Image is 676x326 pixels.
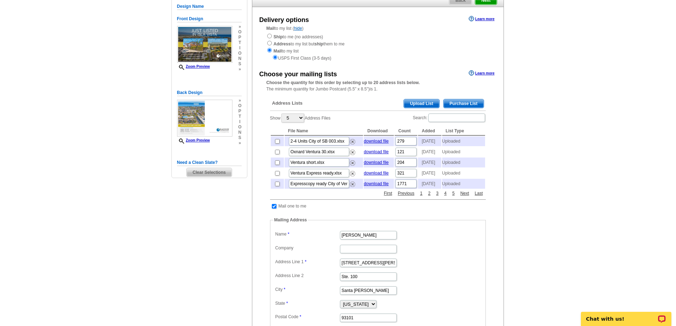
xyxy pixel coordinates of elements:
[270,113,331,123] label: Show Address Files
[238,56,241,61] span: n
[364,149,389,154] a: download file
[187,168,232,177] span: Clear Selections
[274,34,283,39] strong: Ship
[350,180,355,185] a: Remove this list
[350,139,355,144] img: delete.png
[428,114,485,122] input: Search:
[364,139,389,144] a: download file
[238,103,241,109] span: o
[395,127,417,136] th: Count
[238,61,241,67] span: s
[177,138,210,142] a: Zoom Preview
[238,29,241,35] span: o
[418,136,441,146] td: [DATE]
[238,130,241,135] span: n
[238,24,241,29] span: »
[275,272,339,279] label: Address Line 2
[404,99,439,108] span: Upload List
[350,171,355,176] img: delete.png
[442,127,485,136] th: List Type
[382,190,394,197] a: First
[364,171,389,176] a: download file
[281,114,304,122] select: ShowAddress Files
[238,109,241,114] span: p
[364,127,394,136] th: Download
[272,100,303,106] span: Address Lists
[177,26,232,63] img: small-thumb.jpg
[418,147,441,157] td: [DATE]
[294,26,302,31] a: hide
[396,190,416,197] a: Previous
[238,119,241,125] span: i
[275,259,339,265] label: Address Line 1
[350,160,355,166] img: delete.png
[444,99,484,108] span: Purchase List
[238,67,241,72] span: »
[442,158,485,167] td: Uploaded
[177,159,242,166] h5: Need a Clean Slate?
[238,51,241,56] span: o
[285,127,363,136] th: File Name
[350,148,355,153] a: Remove this list
[418,127,441,136] th: Added
[418,158,441,167] td: [DATE]
[266,54,489,61] div: USPS First Class (3-5 days)
[275,314,339,320] label: Postal Code
[238,125,241,130] span: o
[259,15,309,25] div: Delivery options
[350,159,355,164] a: Remove this list
[274,217,308,223] legend: Mailing Address
[314,42,323,46] strong: ship
[252,79,504,92] div: The minimum quantity for Jumbo Postcard (5.5" x 8.5")is 1.
[275,300,339,306] label: State
[413,113,485,123] label: Search:
[350,182,355,187] img: delete.png
[418,179,441,189] td: [DATE]
[238,98,241,103] span: »
[266,26,275,31] strong: Mail
[238,45,241,51] span: i
[458,190,471,197] a: Next
[275,286,339,293] label: City
[177,89,242,96] h5: Back Design
[350,150,355,155] img: delete.png
[238,140,241,146] span: »
[238,114,241,119] span: t
[364,181,389,186] a: download file
[350,138,355,143] a: Remove this list
[259,70,337,79] div: Choose your mailing lists
[473,190,485,197] a: Last
[274,42,291,46] strong: Address
[274,49,282,54] strong: Mail
[469,16,494,22] a: Learn more
[266,80,420,85] strong: Choose the quantity for this order by selecting up to 20 address lists below.
[177,65,210,68] a: Zoom Preview
[275,231,339,237] label: Name
[350,170,355,175] a: Remove this list
[576,304,676,326] iframe: LiveChat chat widget
[252,25,504,61] div: to my list ( )
[443,190,449,197] a: 4
[238,135,241,140] span: s
[266,33,489,61] div: to me (no addresses) to my list but them to me to my list
[238,35,241,40] span: p
[442,168,485,178] td: Uploaded
[426,190,432,197] a: 2
[442,136,485,146] td: Uploaded
[275,245,339,251] label: Company
[418,190,424,197] a: 1
[177,100,232,137] img: small-thumb.jpg
[177,16,242,22] h5: Front Design
[469,70,494,76] a: Learn more
[442,179,485,189] td: Uploaded
[442,147,485,157] td: Uploaded
[418,168,441,178] td: [DATE]
[278,203,307,210] td: Mail one to me
[450,190,456,197] a: 5
[238,40,241,45] span: t
[177,3,242,10] h5: Design Name
[434,190,440,197] a: 3
[364,160,389,165] a: download file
